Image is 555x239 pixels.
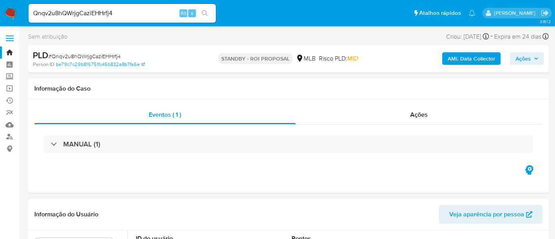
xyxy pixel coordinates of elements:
b: PLD [33,49,48,61]
span: - [491,31,493,42]
input: Pesquise usuários ou casos... [28,8,216,18]
h1: Informação do Usuário [34,210,98,218]
b: AML Data Collector [448,52,495,65]
span: MID [347,54,358,63]
span: Expira em 24 dias [494,32,541,41]
a: Sair [541,9,549,17]
span: Ações [411,110,428,119]
a: Notificações [469,10,475,16]
a: be79c7c29b816751fc45b832a8b7fa6e [56,61,145,68]
p: STANDBY - ROI PROPOSAL [218,53,293,64]
button: AML Data Collector [442,52,501,65]
div: MANUAL (1) [44,135,533,153]
p: erico.trevizan@mercadopago.com.br [494,9,538,17]
span: Alt [180,9,187,17]
b: Person ID [33,61,54,68]
button: Veja aparência por pessoa [439,205,543,224]
span: # Qnqv2u8hQWrjgCaziEHHrfj4 [48,52,121,60]
h3: MANUAL (1) [63,140,100,148]
button: Ações [510,52,544,65]
span: Sem atribuição [28,32,68,41]
span: Veja aparência por pessoa [449,205,524,224]
div: Criou: [DATE] [446,31,489,42]
span: Atalhos rápidos [419,9,461,17]
div: MLB [296,54,316,63]
button: search-icon [197,8,213,19]
h1: Informação do Caso [34,85,543,93]
span: Eventos ( 1 ) [149,110,181,119]
span: Risco PLD: [319,54,358,63]
span: Ações [516,52,531,65]
span: s [191,9,193,17]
